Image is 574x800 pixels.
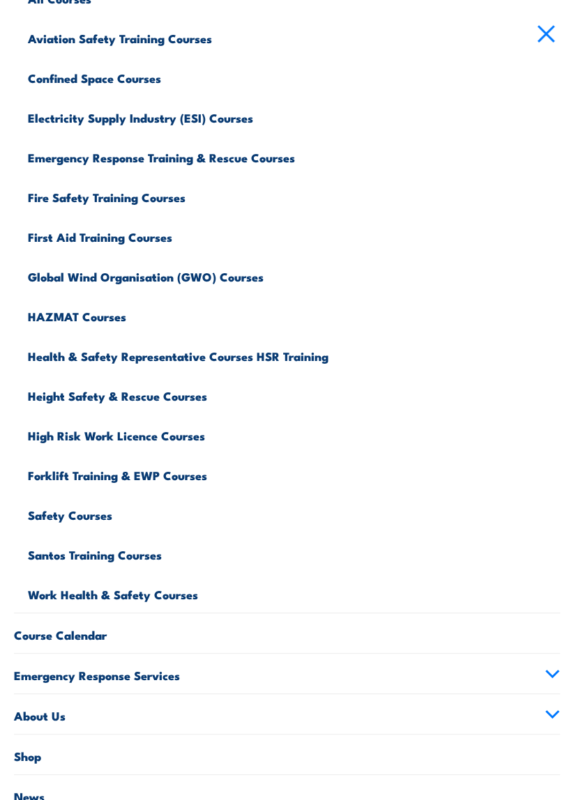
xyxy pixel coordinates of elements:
[28,295,560,334] a: HAZMAT Courses
[14,654,560,693] a: Emergency Response Services
[28,334,560,374] a: Health & Safety Representative Courses HSR Training
[28,414,560,454] a: High Risk Work Licence Courses
[28,533,560,573] a: Santos Training Courses
[14,694,560,734] a: About Us
[28,96,560,136] a: Electricity Supply Industry (ESI) Courses
[14,613,560,653] a: Course Calendar
[28,136,560,176] a: Emergency Response Training & Rescue Courses
[28,454,560,493] a: Forklift Training & EWP Courses
[28,56,560,96] a: Confined Space Courses
[28,215,560,255] a: First Aid Training Courses
[14,734,560,774] a: Shop
[28,493,560,533] a: Safety Courses
[28,176,560,215] a: Fire Safety Training Courses
[28,17,560,56] a: Aviation Safety Training Courses
[28,374,560,414] a: Height Safety & Rescue Courses
[28,255,560,295] a: Global Wind Organisation (GWO) Courses
[28,573,560,613] a: Work Health & Safety Courses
